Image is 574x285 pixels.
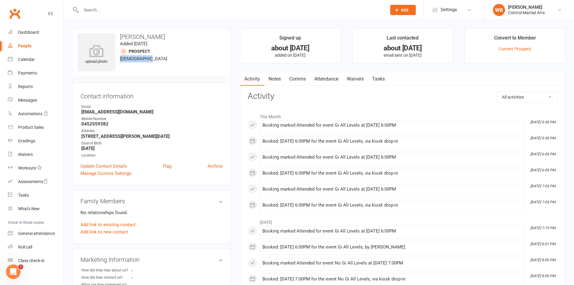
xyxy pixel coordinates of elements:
div: What's New [18,206,40,211]
a: Waivers [8,148,64,161]
div: Reports [18,84,33,89]
a: Add link to new contact [80,228,128,236]
a: What's New [8,202,64,216]
div: Last contacted [387,34,419,45]
strong: [STREET_ADDRESS][PERSON_NAME][DATE] [81,134,223,139]
i: [DATE] 7:05 PM [530,200,555,204]
div: Mobile Number [81,116,223,122]
div: Workouts [18,166,36,170]
div: Tasks [18,193,29,198]
div: Dashboard [18,30,39,35]
strong: [EMAIL_ADDRESS][DOMAIN_NAME] [81,109,223,115]
div: Signed up [279,34,301,45]
div: upload photo [77,45,115,65]
div: How did they hear about us? [81,268,131,273]
div: Booked: [DATE] 6:00PM for the event Gi All Levels, via kiosk drop-in [262,171,522,176]
div: Booked: [DATE] 6:00PM for the event Gi All Levels, by [PERSON_NAME] [262,245,522,250]
div: Calendar [18,57,35,62]
i: [DATE] 8:00 PM [530,274,555,278]
a: Class kiosk mode [8,254,64,268]
div: How did they contact us? [81,275,131,280]
a: Product Sales [8,121,64,134]
div: Booked: [DATE] 6:00PM for the event Gi All Levels, via kiosk drop-in [262,203,522,208]
a: People [8,39,64,53]
h3: Activity [248,92,558,101]
div: Roll call [18,245,32,249]
span: Settings [441,3,457,17]
div: about [DATE] [358,45,447,51]
div: Location [81,153,223,158]
a: General attendance kiosk mode [8,227,64,240]
div: Email [81,104,223,110]
div: Booking marked Attended for event No Gi All Levels at [DATE] 7:00PM [262,261,522,266]
li: [DATE] [248,216,558,226]
a: Gradings [8,134,64,148]
div: Booked: [DATE] 7:00PM for the event No Gi All Levels, via kiosk drop-in [262,277,522,282]
div: Assessments [18,179,48,184]
i: [DATE] 6:09 PM [530,152,555,156]
div: Booked: [DATE] 6:00PM for the event Gi All Levels, via kiosk drop-in [262,139,522,144]
p: No relationships found. [80,209,223,216]
a: Manage Comms Settings [80,170,131,177]
a: Tasks [368,72,389,86]
a: Flag [163,163,171,170]
a: Notes [264,72,285,86]
a: Clubworx [7,6,22,21]
h3: [PERSON_NAME] [77,33,226,40]
li: This Month [248,110,558,120]
a: Activity [240,72,264,86]
a: Waivers [343,72,368,86]
strong: - [131,275,166,280]
a: Assessments [8,175,64,188]
strong: [DATE] [81,146,223,151]
a: Messages [8,93,64,107]
a: Automations [8,107,64,121]
div: Gradings [18,138,35,143]
div: People [18,43,32,48]
h3: Marketing Information [80,256,223,263]
i: [DATE] 6:09 PM [530,168,555,172]
div: Class check-in [18,258,45,263]
a: Reports [8,80,64,93]
div: Booking marked Attended for event Gi All Levels at [DATE] 6:00PM [262,123,522,128]
div: Messages [18,98,37,103]
input: Search... [79,6,382,14]
a: Update Contact Details [80,163,127,170]
a: Add link to existing contact [80,221,136,228]
i: [DATE] 5:58 PM [530,120,555,124]
div: Product Sales [18,125,44,130]
div: Waivers [18,152,33,157]
button: Add [390,5,416,15]
i: [DATE] 7:05 PM [530,184,555,188]
div: Booking marked Attended for event Gi All Levels at [DATE] 6:00PM [262,229,522,234]
div: Automations [18,111,42,116]
h3: Family Members [80,198,223,204]
div: Control Martial Arts [508,10,545,15]
a: Workouts [8,161,64,175]
div: Booking marked Attended for event Gi All Levels at [DATE] 6:00PM [262,187,522,192]
a: Calendar [8,53,64,66]
div: WB [493,4,505,16]
a: Roll call [8,240,64,254]
div: Date of Birth [81,141,223,146]
i: [DATE] 7:19 PM [530,226,555,230]
a: Dashboard [8,26,64,39]
strong: 0452559382 [81,121,223,127]
div: Convert to Member [494,34,536,45]
a: Payments [8,66,64,80]
a: Tasks [8,188,64,202]
strong: - [131,268,166,273]
iframe: Intercom live chat [6,264,20,279]
span: [DEMOGRAPHIC_DATA] [120,56,167,62]
div: Address [81,128,223,134]
a: Archive [208,163,223,170]
div: about [DATE] [246,45,335,51]
div: [PERSON_NAME] [508,5,545,10]
h3: Contact information [80,90,223,100]
span: 1 [18,264,23,269]
p: email sent on [DATE] [358,53,447,58]
snap: prospect [129,49,150,54]
span: Add [401,8,408,12]
a: Comms [285,72,310,86]
i: [DATE] 6:07 PM [530,242,555,246]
